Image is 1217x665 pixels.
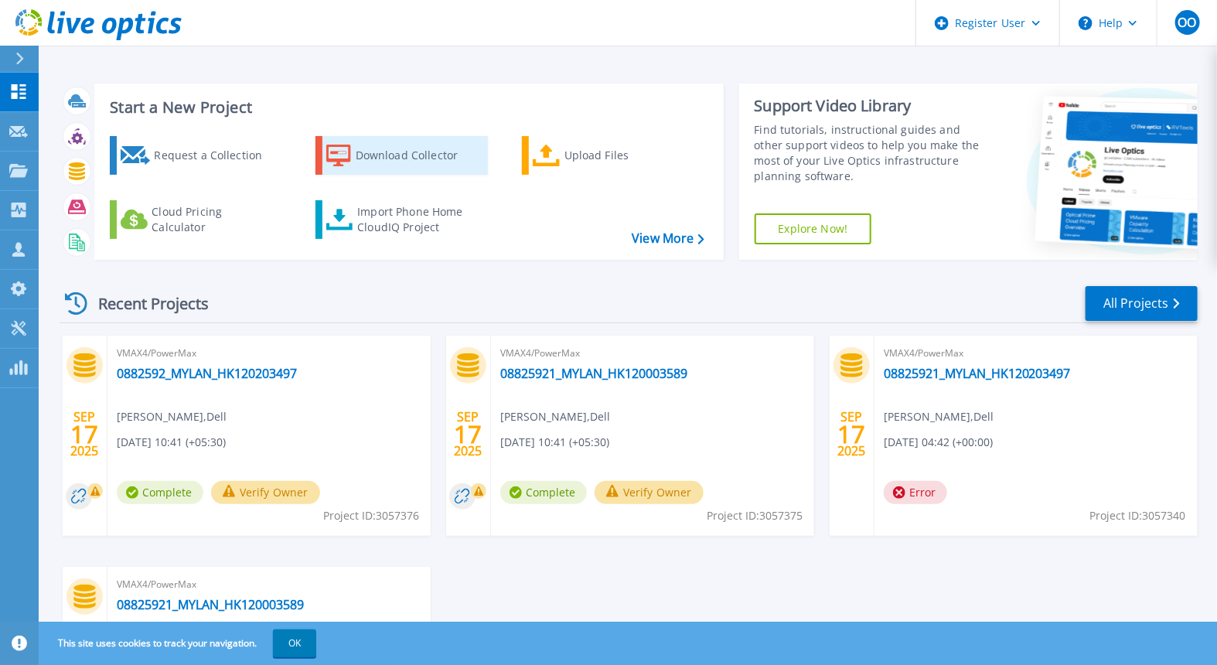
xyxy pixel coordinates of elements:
div: Support Video Library [755,96,986,116]
span: VMAX4/PowerMax [884,345,1188,362]
a: All Projects [1086,286,1198,321]
span: VMAX4/PowerMax [117,345,421,362]
div: Cloud Pricing Calculator [152,204,275,235]
div: SEP 2025 [70,406,99,462]
span: [PERSON_NAME] , Dell [884,408,994,425]
a: Download Collector [315,136,488,175]
span: [DATE] 10:41 (+05:30) [117,434,226,451]
span: 17 [70,428,98,441]
a: 08825921_MYLAN_HK120003589 [117,597,304,612]
div: Find tutorials, instructional guides and other support videos to help you make the most of your L... [755,122,986,184]
span: 17 [454,428,482,441]
a: View More [632,231,704,246]
a: Upload Files [522,136,694,175]
span: [PERSON_NAME] , Dell [117,408,227,425]
span: Error [884,481,947,504]
span: VMAX4/PowerMax [117,576,421,593]
span: 17 [837,428,865,441]
a: Explore Now! [755,213,872,244]
button: Verify Owner [595,481,704,504]
div: SEP 2025 [453,406,482,462]
div: Upload Files [564,140,688,171]
div: Import Phone Home CloudIQ Project [357,204,478,235]
a: 08825921_MYLAN_HK120203497 [884,366,1071,381]
a: 0882592_MYLAN_HK120203497 [117,366,297,381]
span: [DATE] 04:42 (+00:00) [884,434,993,451]
span: Project ID: 3057340 [1090,507,1186,524]
button: OK [273,629,316,657]
span: Project ID: 3057375 [707,507,803,524]
div: SEP 2025 [837,406,866,462]
div: Request a Collection [154,140,278,171]
span: VMAX4/PowerMax [500,345,805,362]
a: 08825921_MYLAN_HK120003589 [500,366,687,381]
a: Request a Collection [110,136,282,175]
a: Cloud Pricing Calculator [110,200,282,239]
span: Complete [500,481,587,504]
h3: Start a New Project [110,99,704,116]
div: Recent Projects [60,285,230,322]
span: This site uses cookies to track your navigation. [43,629,316,657]
button: Verify Owner [211,481,320,504]
span: Complete [117,481,203,504]
span: [PERSON_NAME] , Dell [500,408,610,425]
span: Project ID: 3057376 [323,507,419,524]
span: [DATE] 10:41 (+05:30) [500,434,609,451]
div: Download Collector [356,140,479,171]
span: OO [1178,16,1196,29]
